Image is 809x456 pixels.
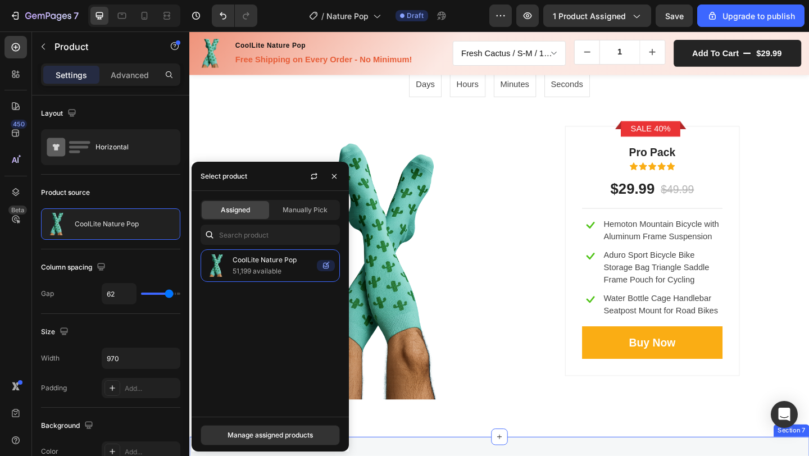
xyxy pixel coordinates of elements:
div: Manage assigned products [228,430,313,440]
div: Section 7 [638,429,672,439]
input: Search in Settings & Advanced [201,225,340,245]
div: Horizontal [96,134,164,160]
button: Buy Now [427,321,580,357]
p: Hemoton Mountain Bicycle with Aluminum Frame Suspension [451,203,579,230]
div: Background [41,418,96,434]
p: CoolLite Nature Pop [75,220,139,228]
span: 1 product assigned [553,10,626,22]
input: Auto [102,348,180,368]
div: Upgrade to publish [707,10,795,22]
div: 450 [11,120,27,129]
div: Size [41,325,71,340]
button: Save [656,4,693,27]
p: CoolLite Nature Pop [233,254,312,266]
button: Upgrade to publish [697,4,805,27]
p: 51,199 available [233,266,312,277]
iframe: Design area [189,31,809,456]
div: Select product [201,171,247,181]
button: Manage assigned products [201,425,340,445]
div: Column spacing [41,260,108,275]
p: Product [54,40,150,53]
div: Width [41,353,60,363]
div: Beta [8,206,27,215]
div: Padding [41,383,67,393]
p: Minutes [338,51,370,64]
input: Auto [102,284,136,304]
span: Assigned [221,205,250,215]
div: Open Intercom Messenger [771,401,798,428]
p: Settings [56,69,87,81]
p: Advanced [111,69,149,81]
div: Product source [41,188,90,198]
span: Manually Pick [283,205,328,215]
p: Days [246,51,267,64]
button: Add to cart [527,9,666,39]
p: 7 [74,9,79,22]
div: $49.99 [512,162,550,182]
span: / [321,10,324,22]
p: Pro Pack [428,122,579,140]
div: Add to cart [547,18,598,30]
img: product feature img [46,213,69,235]
span: Save [665,11,684,21]
img: collections [206,254,228,277]
div: Layout [41,106,79,121]
pre: Sale 40% [473,93,530,118]
span: Nature Pop [326,10,369,22]
div: Buy Now [478,330,529,348]
button: 1 product assigned [543,4,651,27]
span: Draft [407,11,424,21]
div: $29.99 [616,17,646,31]
button: 7 [4,4,84,27]
div: Gap [41,289,54,299]
div: Add... [125,384,178,394]
div: $29.99 [457,160,507,183]
p: Water Bottle Cage Handlebar Seatpost Mount for Road Bikes [451,284,579,311]
div: Undo/Redo [212,4,257,27]
p: Hours [290,51,315,64]
p: Seconds [393,51,428,64]
p: Aduro Sport Bicycle Bike Storage Bag Triangle Saddle Frame Pouch for Cycling [451,236,579,277]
